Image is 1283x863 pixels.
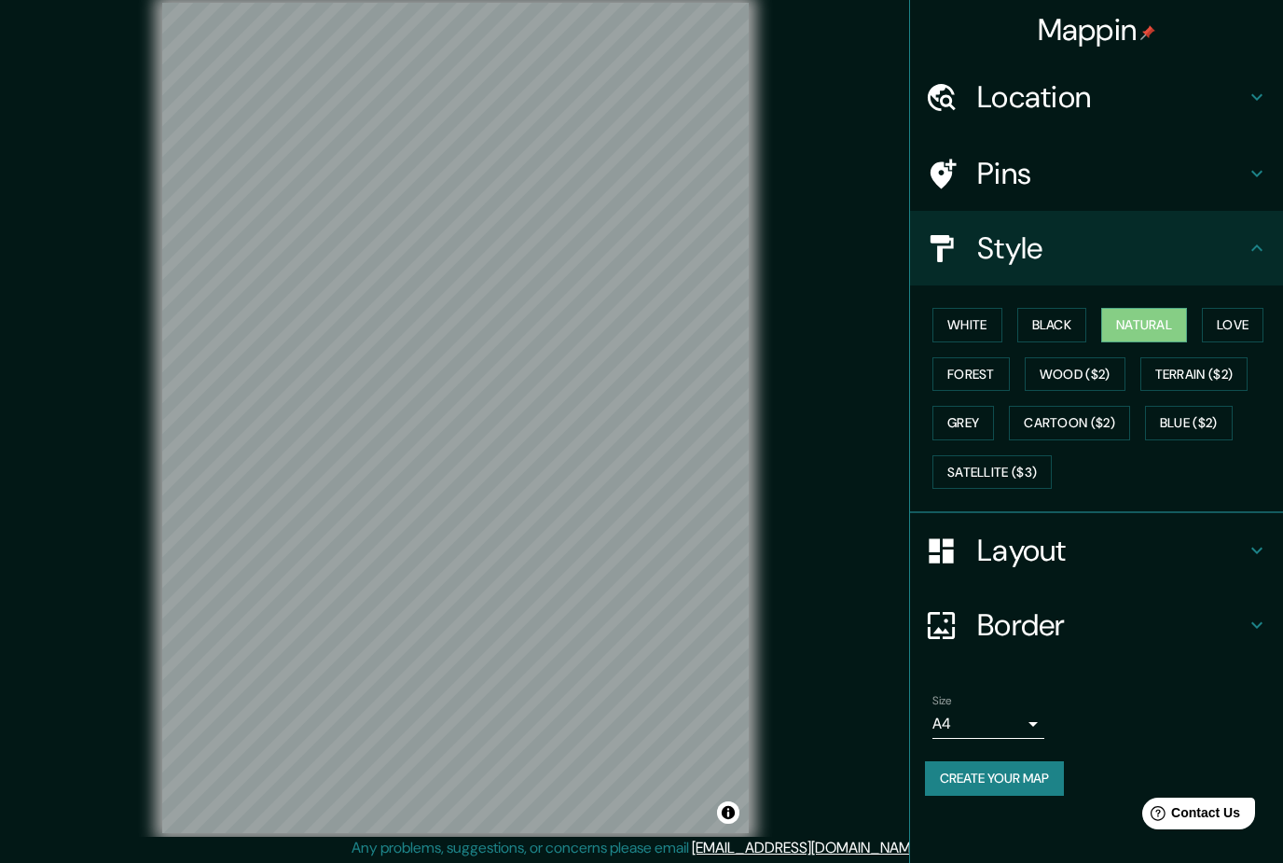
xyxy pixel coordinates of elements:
[910,211,1283,285] div: Style
[932,709,1044,739] div: A4
[910,60,1283,134] div: Location
[932,308,1002,342] button: White
[977,78,1246,116] h4: Location
[1117,790,1262,842] iframe: Help widget launcher
[932,455,1052,490] button: Satellite ($3)
[1101,308,1187,342] button: Natural
[910,513,1283,588] div: Layout
[1140,25,1155,40] img: pin-icon.png
[1025,357,1125,392] button: Wood ($2)
[1145,406,1233,440] button: Blue ($2)
[1202,308,1263,342] button: Love
[932,406,994,440] button: Grey
[1140,357,1249,392] button: Terrain ($2)
[910,136,1283,211] div: Pins
[717,801,739,824] button: Toggle attribution
[162,3,749,833] canvas: Map
[1017,308,1087,342] button: Black
[977,606,1246,644] h4: Border
[692,838,922,857] a: [EMAIL_ADDRESS][DOMAIN_NAME]
[1009,406,1130,440] button: Cartoon ($2)
[910,588,1283,662] div: Border
[977,532,1246,569] h4: Layout
[977,155,1246,192] h4: Pins
[925,761,1064,796] button: Create your map
[977,230,1246,267] h4: Style
[352,837,925,859] p: Any problems, suggestions, or concerns please email .
[932,693,952,709] label: Size
[1038,11,1156,49] h4: Mappin
[932,357,1010,392] button: Forest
